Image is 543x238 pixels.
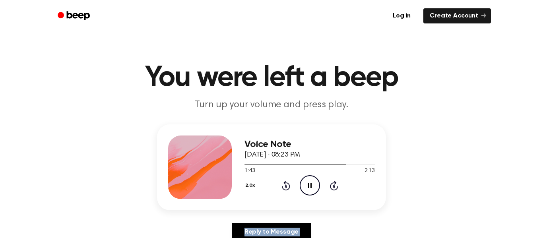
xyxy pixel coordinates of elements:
[244,179,258,192] button: 2.0x
[423,8,491,23] a: Create Account
[52,8,97,24] a: Beep
[244,151,300,159] span: [DATE] · 08:23 PM
[244,139,375,150] h3: Voice Note
[365,167,375,175] span: 2:13
[385,7,419,25] a: Log in
[119,99,424,112] p: Turn up your volume and press play.
[68,64,475,92] h1: You were left a beep
[244,167,255,175] span: 1:43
